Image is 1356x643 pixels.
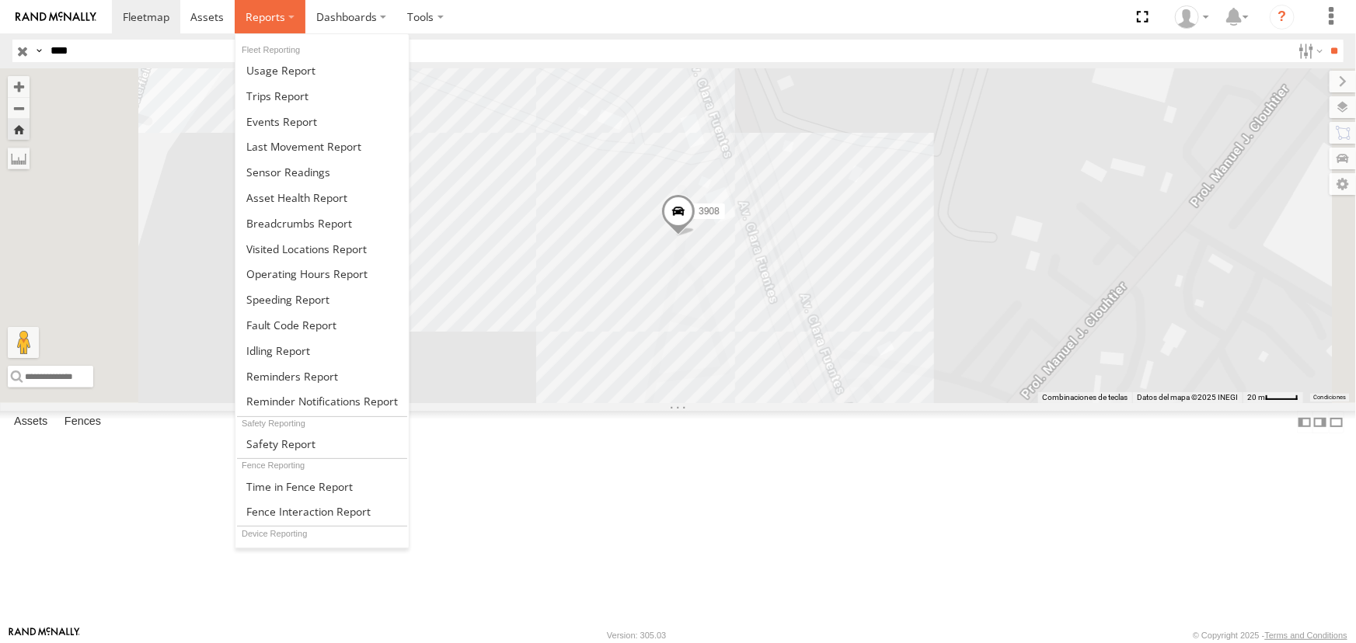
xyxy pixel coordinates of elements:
[8,119,30,140] button: Zoom Home
[235,389,409,415] a: Service Reminder Notifications Report
[8,97,30,119] button: Zoom out
[8,76,30,97] button: Zoom in
[235,474,409,499] a: Time in Fences Report
[8,148,30,169] label: Measure
[235,185,409,210] a: Asset Health Report
[1243,392,1303,403] button: Escala del mapa: 20 m por 39 píxeles
[6,412,55,433] label: Assets
[33,40,45,62] label: Search Query
[235,109,409,134] a: Full Events Report
[235,541,409,567] a: Device Health Report
[235,159,409,185] a: Sensor Readings
[235,261,409,287] a: Asset Operating Hours Report
[607,631,666,640] div: Version: 305.03
[1247,393,1265,401] span: 20 m
[1265,631,1347,640] a: Terms and Conditions
[699,206,720,217] span: 3908
[8,327,39,358] button: Arrastra el hombrecito naranja al mapa para abrir Street View
[1312,411,1328,433] label: Dock Summary Table to the Right
[1193,631,1347,640] div: © Copyright 2025 -
[235,338,409,363] a: Idling Report
[1297,411,1312,433] label: Dock Summary Table to the Left
[1330,173,1356,195] label: Map Settings
[1313,394,1346,400] a: Condiciones
[57,412,109,433] label: Fences
[9,627,80,643] a: Visit our Website
[235,312,409,338] a: Fault Code Report
[1292,40,1326,62] label: Search Filter Options
[1270,5,1295,30] i: ?
[235,499,409,524] a: Fence Interaction Report
[1329,411,1344,433] label: Hide Summary Table
[235,287,409,312] a: Fleet Speed Report
[235,363,409,389] a: Reminders Report
[235,83,409,109] a: Trips Report
[1042,392,1128,403] button: Combinaciones de teclas
[235,431,409,457] a: Safety Report
[235,134,409,159] a: Last Movement Report
[235,57,409,83] a: Usage Report
[16,12,96,23] img: rand-logo.svg
[1170,5,1215,29] div: Miguel Sotelo
[235,236,409,262] a: Visited Locations Report
[235,210,409,236] a: Breadcrumbs Report
[1137,393,1238,401] span: Datos del mapa ©2025 INEGI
